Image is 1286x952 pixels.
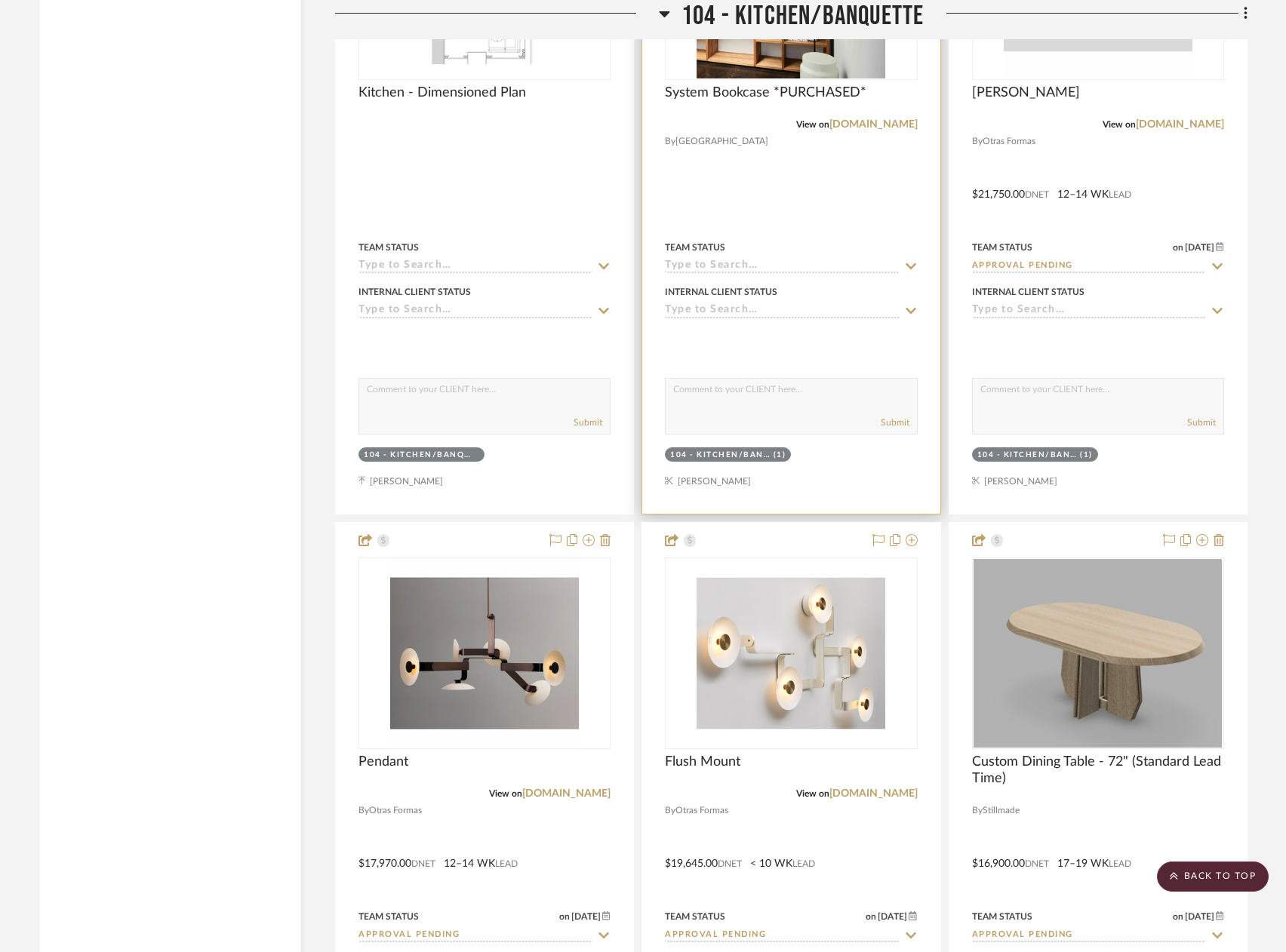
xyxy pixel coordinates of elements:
[1187,416,1216,429] button: Submit
[796,789,829,798] span: View on
[665,285,777,299] div: Internal Client Status
[665,241,725,254] div: Team Status
[665,259,899,274] input: Type to Search…
[358,910,419,923] div: Team Status
[829,119,918,130] a: [DOMAIN_NAME]
[665,84,866,101] span: System Bookcase *PURCHASED*
[972,285,1084,299] div: Internal Client Status
[829,788,918,799] a: [DOMAIN_NAME]
[675,134,768,149] span: [GEOGRAPHIC_DATA]
[972,754,1224,787] span: Custom Dining Table - 72" (Standard Lead Time)
[1103,120,1136,129] span: View on
[675,803,728,818] span: Otras Formas
[358,929,592,943] input: Type to Search…
[972,910,1032,923] div: Team Status
[876,911,909,922] span: [DATE]
[522,788,611,799] a: [DOMAIN_NAME]
[665,910,725,923] div: Team Status
[358,754,408,770] span: Pendant
[977,450,1077,461] div: 104 - KITCHEN/BANQUETTE
[972,259,1206,274] input: Type to Search…
[574,416,602,429] button: Submit
[796,120,829,129] span: View on
[559,912,570,921] span: on
[665,929,899,943] input: Type to Search…
[972,803,983,818] span: By
[983,134,1035,149] span: Otras Formas
[1173,243,1183,252] span: on
[358,803,369,818] span: By
[1183,911,1216,922] span: [DATE]
[972,241,1032,254] div: Team Status
[774,450,786,461] div: (1)
[1080,450,1093,461] div: (1)
[358,241,419,254] div: Team Status
[369,803,422,818] span: Otras Formas
[358,259,592,274] input: Type to Search…
[1136,119,1224,130] a: [DOMAIN_NAME]
[697,559,885,748] img: Flush Mount
[972,134,983,149] span: By
[358,304,592,318] input: Type to Search…
[1157,861,1269,892] scroll-to-top-button: BACK TO TOP
[665,304,899,318] input: Type to Search…
[665,134,675,149] span: By
[866,912,876,921] span: on
[1183,242,1216,253] span: [DATE]
[665,803,675,818] span: By
[881,416,909,429] button: Submit
[489,789,522,798] span: View on
[974,559,1222,748] img: Custom Dining Table - 72" (Standard Lead Time)
[570,911,602,922] span: [DATE]
[670,450,770,461] div: 104 - KITCHEN/BANQUETTE
[358,285,471,299] div: Internal Client Status
[972,84,1080,101] span: [PERSON_NAME]
[364,450,475,461] div: 104 - KITCHEN/BANQUETTE
[390,559,579,748] img: Pendant
[983,803,1020,818] span: Stillmade
[666,558,916,748] div: 0
[972,929,1206,943] input: Type to Search…
[358,84,526,101] span: Kitchen - Dimensioned Plan
[1173,912,1183,921] span: on
[665,754,740,770] span: Flush Mount
[972,304,1206,318] input: Type to Search…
